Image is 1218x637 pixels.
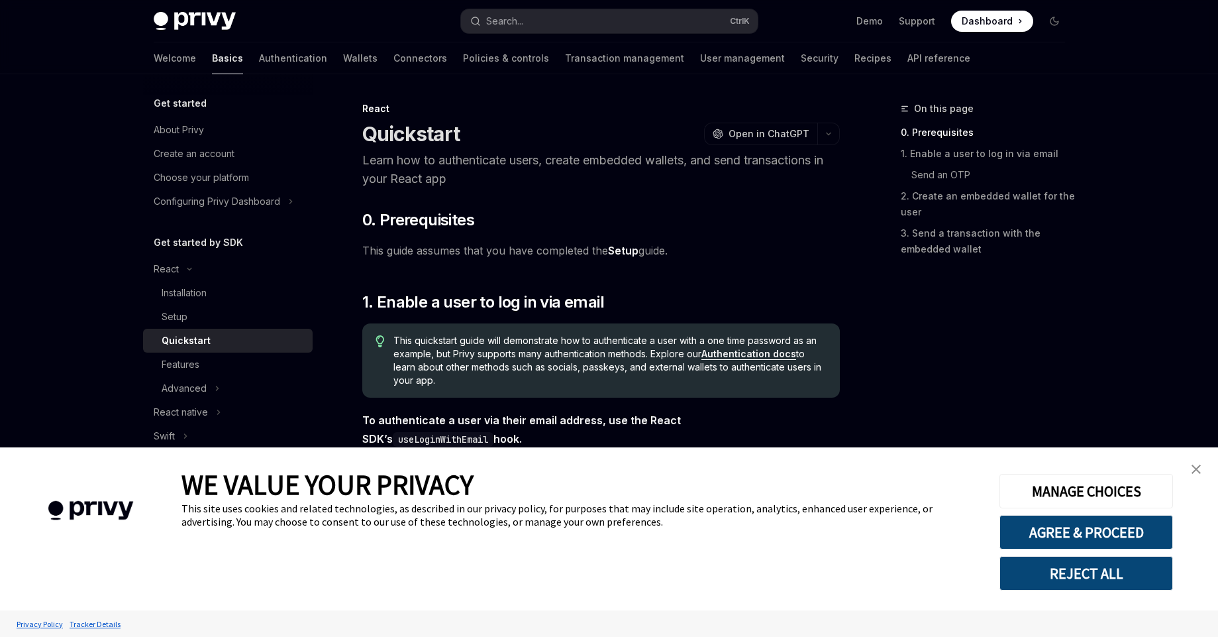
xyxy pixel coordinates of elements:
[154,194,280,209] div: Configuring Privy Dashboard
[362,241,840,260] span: This guide assumes that you have completed the guide.
[154,122,204,138] div: About Privy
[608,244,638,258] a: Setup
[461,9,758,33] button: Open search
[801,42,838,74] a: Security
[362,102,840,115] div: React
[730,16,750,27] span: Ctrl K
[162,285,207,301] div: Installation
[376,335,385,347] svg: Tip
[154,261,179,277] div: React
[181,502,980,528] div: This site uses cookies and related technologies, as described in our privacy policy, for purposes...
[143,142,313,166] a: Create an account
[143,329,313,353] a: Quickstart
[393,42,447,74] a: Connectors
[162,309,187,325] div: Setup
[154,12,236,30] img: dark logo
[701,348,796,360] a: Authentication docs
[143,257,313,281] button: Toggle React section
[154,404,208,420] div: React native
[856,15,883,28] a: Demo
[13,612,66,636] a: Privacy Policy
[962,15,1013,28] span: Dashboard
[1044,11,1065,32] button: Toggle dark mode
[154,95,207,111] h5: Get started
[486,13,523,29] div: Search...
[162,333,211,349] div: Quickstart
[901,143,1076,164] a: 1. Enable a user to log in via email
[362,122,460,146] h1: Quickstart
[154,146,234,162] div: Create an account
[565,42,684,74] a: Transaction management
[901,223,1076,260] a: 3. Send a transaction with the embedded wallet
[951,11,1033,32] a: Dashboard
[901,122,1076,143] a: 0. Prerequisites
[362,209,474,231] span: 0. Prerequisites
[143,376,313,400] button: Toggle Advanced section
[143,190,313,213] button: Toggle Configuring Privy Dashboard section
[143,118,313,142] a: About Privy
[899,15,935,28] a: Support
[999,515,1173,550] button: AGREE & PROCEED
[143,166,313,190] a: Choose your platform
[362,414,681,445] strong: To authenticate a user via their email address, use the React SDK’s hook.
[181,467,474,502] span: WE VALUE YOUR PRIVACY
[914,101,974,117] span: On this page
[162,380,207,396] div: Advanced
[1192,465,1201,474] img: close banner
[1183,456,1209,483] a: close banner
[854,42,891,74] a: Recipes
[143,305,313,329] a: Setup
[154,235,243,251] h5: Get started by SDK
[393,334,826,387] span: This quickstart guide will demonstrate how to authenticate a user with a one time password as an ...
[143,424,313,448] button: Toggle Swift section
[154,42,196,74] a: Welcome
[162,357,199,373] div: Features
[999,474,1173,508] button: MANAGE CHOICES
[704,123,817,145] button: Open in ChatGPT
[362,151,840,188] p: Learn how to authenticate users, create embedded wallets, and send transactions in your React app
[143,400,313,424] button: Toggle React native section
[259,42,327,74] a: Authentication
[901,186,1076,223] a: 2. Create an embedded wallet for the user
[66,612,124,636] a: Tracker Details
[362,292,604,313] span: 1. Enable a user to log in via email
[729,127,809,141] span: Open in ChatGPT
[463,42,549,74] a: Policies & controls
[154,170,249,186] div: Choose your platform
[154,428,175,444] div: Swift
[143,353,313,376] a: Features
[901,164,1076,186] a: Send an OTP
[907,42,970,74] a: API reference
[700,42,785,74] a: User management
[343,42,378,74] a: Wallets
[999,556,1173,591] button: REJECT ALL
[143,281,313,305] a: Installation
[393,432,493,447] code: useLoginWithEmail
[212,42,243,74] a: Basics
[20,482,162,540] img: company logo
